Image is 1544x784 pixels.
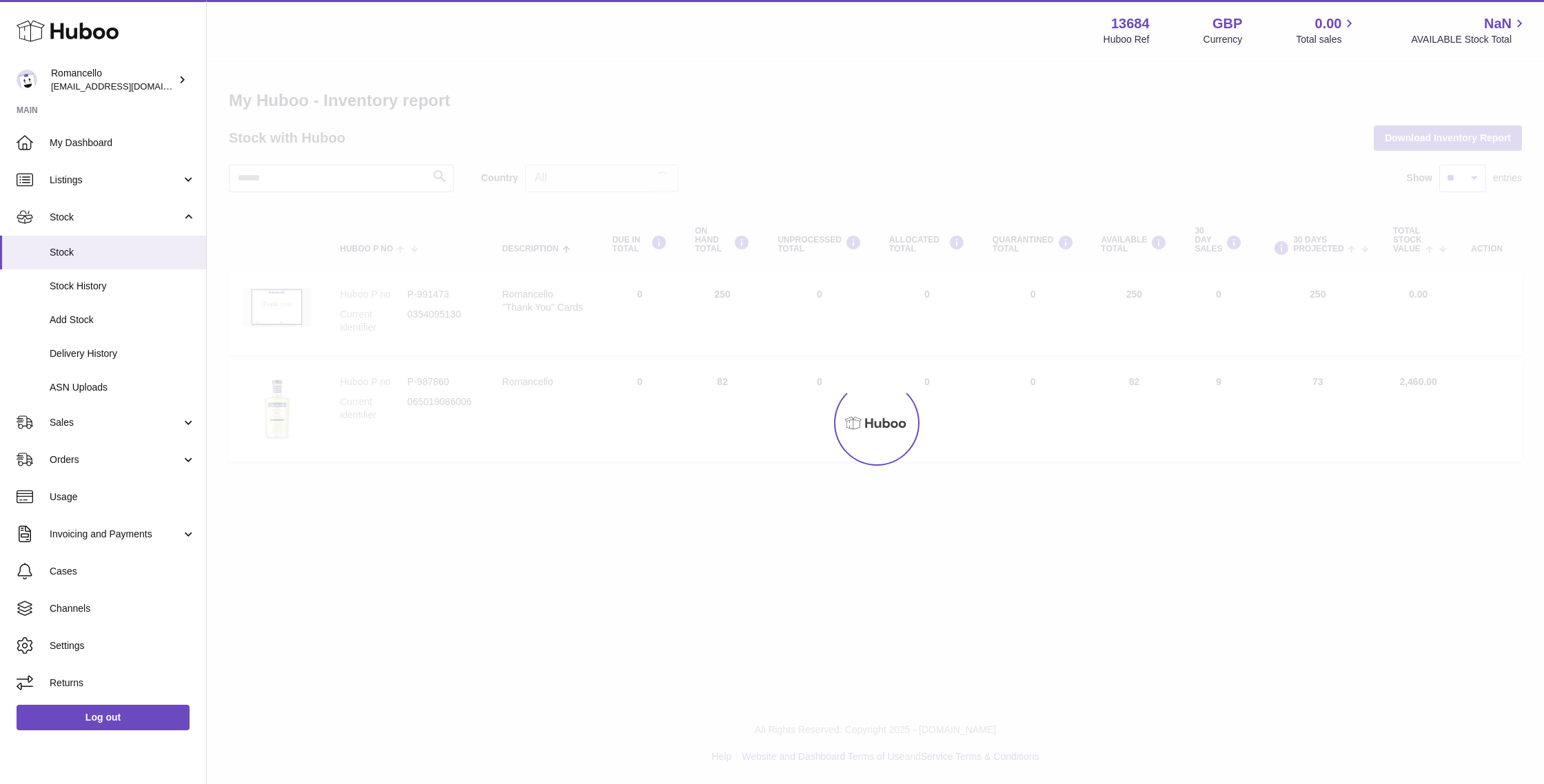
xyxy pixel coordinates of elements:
[1104,33,1150,46] div: Huboo Ref
[1296,14,1357,46] a: 0.00 Total sales
[50,313,196,327] span: Add Stock
[50,565,196,578] span: Cases
[17,70,37,90] img: roman@romancello.co.uk
[50,491,196,504] span: Usage
[1212,14,1242,33] strong: GBP
[17,705,190,730] a: Log out
[50,528,181,541] span: Invoicing and Payments
[51,67,175,93] div: Romancello
[50,280,196,293] span: Stock History
[50,347,196,360] span: Delivery History
[1484,14,1512,33] span: NaN
[50,381,196,394] span: ASN Uploads
[50,246,196,259] span: Stock
[50,174,181,187] span: Listings
[50,453,181,466] span: Orders
[1315,14,1342,33] span: 0.00
[50,602,196,615] span: Channels
[1296,33,1357,46] span: Total sales
[1203,33,1243,46] div: Currency
[50,639,196,652] span: Settings
[50,416,181,429] span: Sales
[51,81,203,92] span: [EMAIL_ADDRESS][DOMAIN_NAME]
[50,677,196,690] span: Returns
[50,211,181,224] span: Stock
[1111,14,1150,33] strong: 13684
[1411,33,1527,46] span: AVAILABLE Stock Total
[1411,14,1527,46] a: NaN AVAILABLE Stock Total
[50,136,196,149] span: My Dashboard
